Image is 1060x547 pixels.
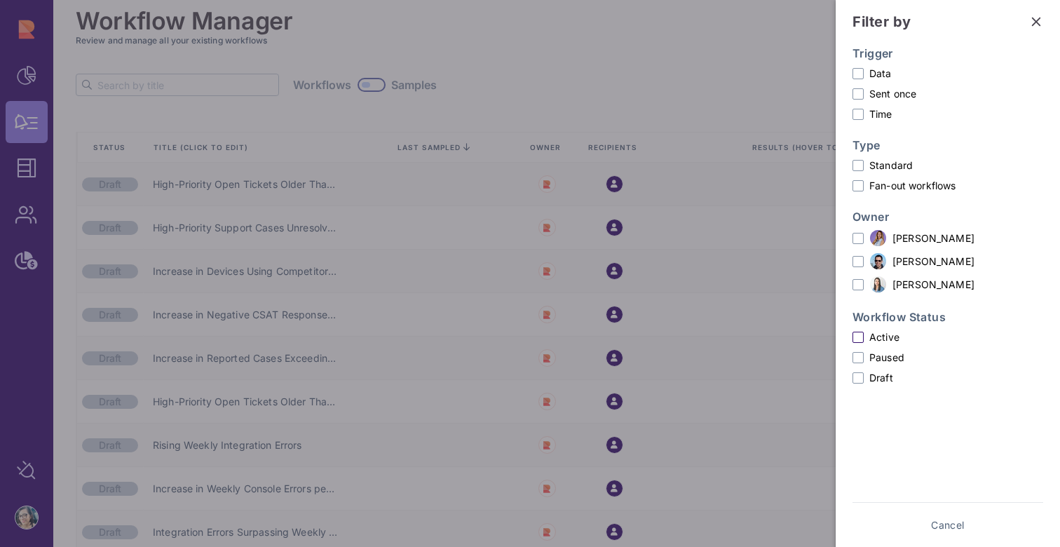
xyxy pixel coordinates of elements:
[852,11,911,32] h1: Filter by
[852,86,1043,101] label: Sent once
[852,252,1043,270] label: [PERSON_NAME]
[870,230,886,246] img: 8988563339665_5a12f1d3e1fcf310ea11_32.png
[852,310,1043,324] h2: Workflow Status
[931,518,964,532] span: Cancel
[870,253,886,269] img: 8441415745170_3770f3e5d43dcaec3d77_32.jpg
[852,350,1043,365] label: Paused
[852,46,1043,60] h2: Trigger
[870,276,886,292] img: 8525803544391_e4bc78f9dfe39fb1ff36_32.jpg
[852,158,1043,173] label: Standard
[852,276,1043,293] label: [PERSON_NAME]
[852,229,1043,247] label: [PERSON_NAME]
[852,107,1043,121] label: Time
[852,66,1043,81] label: Data
[852,178,1043,193] label: Fan-out workflows
[852,138,1043,152] h2: Type
[852,210,1043,224] h2: Owner
[852,370,1043,385] label: Draft
[852,330,1043,344] label: Active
